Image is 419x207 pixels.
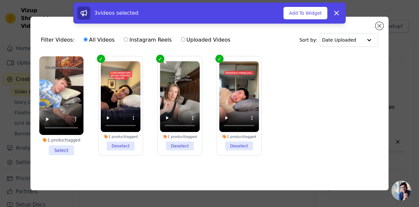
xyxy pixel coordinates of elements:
div: 1 product tagged [101,134,141,139]
div: Open chat [392,181,411,200]
button: Add To Widget [283,7,327,19]
div: Filter Videos: [41,32,234,47]
div: 1 product tagged [39,138,83,143]
div: 1 product tagged [219,134,259,139]
label: Instagram Reels [123,36,172,44]
div: Sort by: [300,33,378,47]
span: 3 videos selected [94,10,138,16]
label: All Videos [83,36,115,44]
div: 1 product tagged [160,134,200,139]
label: Uploaded Videos [181,36,231,44]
